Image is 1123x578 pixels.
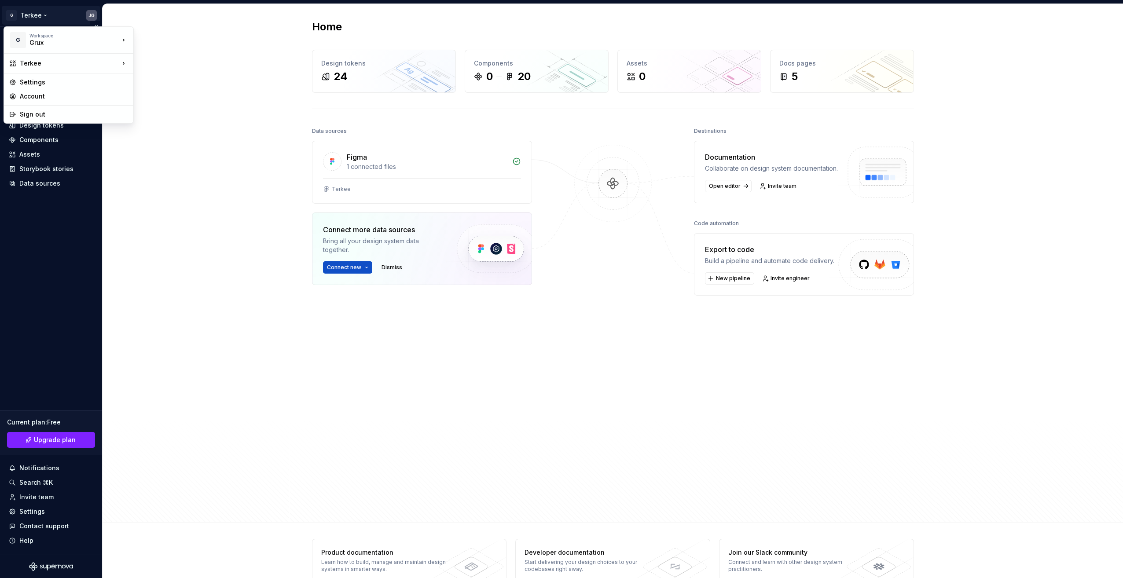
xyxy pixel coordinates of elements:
[20,78,128,87] div: Settings
[10,32,26,48] div: G
[20,92,128,101] div: Account
[20,59,119,68] div: Terkee
[29,33,119,38] div: Workspace
[29,38,104,47] div: Grux
[20,110,128,119] div: Sign out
